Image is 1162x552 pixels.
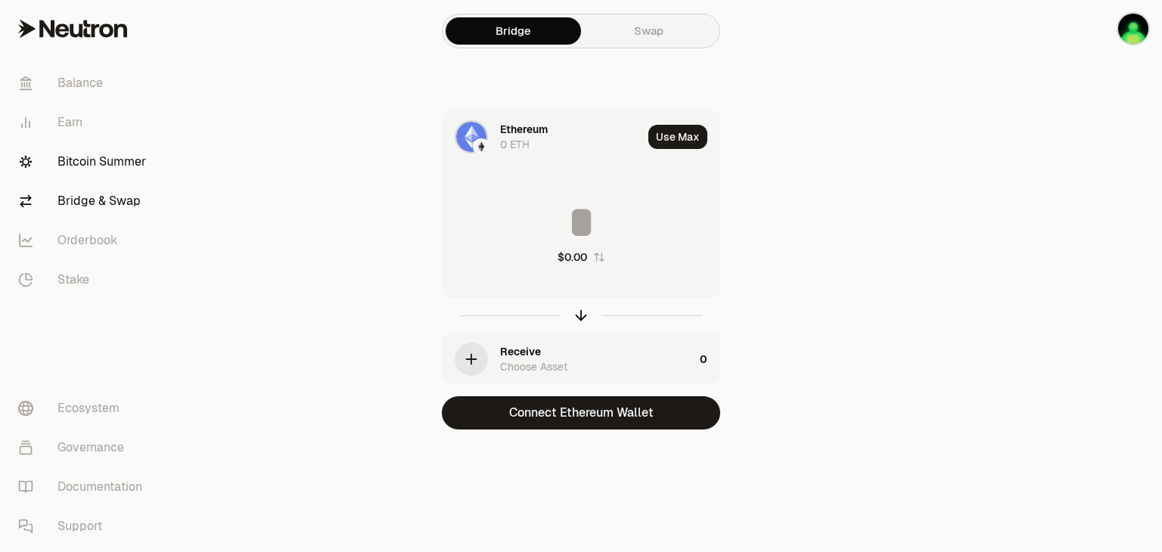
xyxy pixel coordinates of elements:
a: Earn [6,103,163,142]
div: ETH LogoEthereum LogoEthereum0 ETH [443,111,642,163]
a: Documentation [6,467,163,507]
a: Governance [6,428,163,467]
img: ETH Logo [456,122,486,152]
div: Choose Asset [500,359,567,374]
div: 0 [700,333,719,385]
button: $0.00 [558,250,605,265]
a: Orderbook [6,221,163,260]
div: 0 ETH [500,137,530,152]
a: Bridge & Swap [6,181,163,221]
a: Balance [6,64,163,103]
div: ReceiveChoose Asset [443,333,694,385]
div: $0.00 [558,250,587,265]
a: Stake [6,260,163,299]
div: Ethereum [500,122,548,137]
a: Bridge [446,17,581,45]
button: ReceiveChoose Asset0 [443,333,719,385]
button: Use Max [648,125,707,149]
a: Bitcoin Summer [6,142,163,181]
a: Support [6,507,163,546]
a: Swap [581,17,716,45]
button: Connect Ethereum Wallet [442,396,720,430]
img: keplrledger [1118,14,1148,44]
div: Receive [500,344,541,359]
a: Ecosystem [6,389,163,428]
img: Ethereum Logo [474,140,488,154]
